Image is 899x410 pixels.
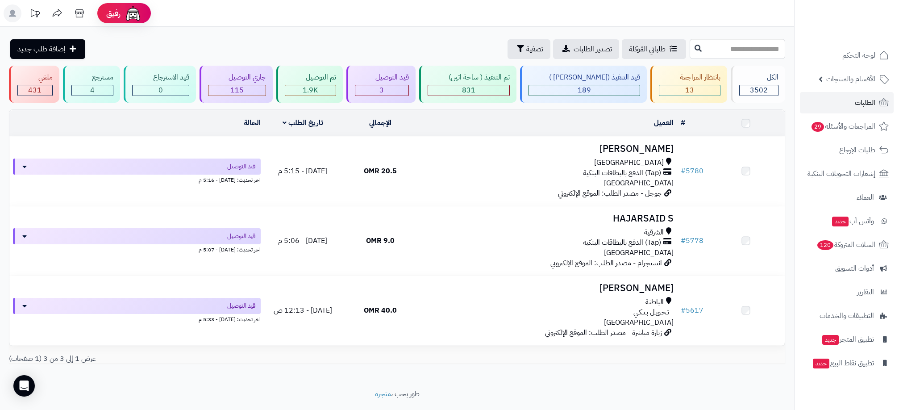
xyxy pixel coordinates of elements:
[604,317,674,328] span: [GEOGRAPHIC_DATA]
[17,72,53,83] div: ملغي
[681,235,703,246] a: #5778
[72,85,113,96] div: 4
[681,166,703,176] a: #5780
[800,92,894,113] a: الطلبات
[518,66,649,103] a: قيد التنفيذ ([PERSON_NAME] ) 189
[24,4,46,25] a: تحديثات المنصة
[857,286,874,298] span: التقارير
[423,213,674,224] h3: HAJARSAID S
[800,329,894,350] a: تطبيق المتجرجديد
[812,122,824,132] span: 29
[800,281,894,303] a: التقارير
[417,66,518,103] a: تم التنفيذ ( ساحة اتين) 831
[681,117,685,128] a: #
[622,39,686,59] a: طلباتي المُوكلة
[106,8,121,19] span: رفيق
[508,39,550,59] button: تصفية
[832,217,849,226] span: جديد
[594,158,664,168] span: [GEOGRAPHIC_DATA]
[274,305,332,316] span: [DATE] - 12:13 ص
[227,162,255,171] span: قيد التوصيل
[61,66,122,103] a: مسترجع 4
[857,191,874,204] span: العملاء
[583,168,661,178] span: (Tap) الدفع بالبطاقات البنكية
[364,166,397,176] span: 20.5 OMR
[681,235,686,246] span: #
[800,116,894,137] a: المراجعات والأسئلة29
[230,85,244,96] span: 115
[345,66,418,103] a: قيد التوصيل 3
[529,72,641,83] div: قيد التنفيذ ([PERSON_NAME] )
[800,352,894,374] a: تطبيق نقاط البيعجديد
[278,235,327,246] span: [DATE] - 5:06 م
[800,234,894,255] a: السلات المتروكة120
[428,72,510,83] div: تم التنفيذ ( ساحة اتين)
[604,247,674,258] span: [GEOGRAPHIC_DATA]
[124,4,142,22] img: ai-face.png
[303,85,318,96] span: 1.9K
[839,144,875,156] span: طلبات الإرجاع
[583,238,661,248] span: (Tap) الدفع بالبطاقات البنكية
[227,232,255,241] span: قيد التوصيل
[644,227,664,238] span: الشرقية
[285,72,336,83] div: تم التوصيل
[379,85,384,96] span: 3
[7,66,61,103] a: ملغي 431
[208,85,266,96] div: 115
[208,72,266,83] div: جاري التوصيل
[831,215,874,227] span: وآتس آب
[604,178,674,188] span: [GEOGRAPHIC_DATA]
[629,44,666,54] span: طلباتي المُوكلة
[355,72,409,83] div: قيد التوصيل
[681,305,703,316] a: #5617
[685,85,694,96] span: 13
[633,307,669,318] span: تـحـويـل بـنـكـي
[227,301,255,310] span: قيد التوصيل
[800,258,894,279] a: أدوات التسويق
[645,297,664,307] span: الباطنة
[71,72,114,83] div: مسترجع
[800,305,894,326] a: التطبيقات والخدمات
[355,85,409,96] div: 3
[13,175,261,184] div: اخر تحديث: [DATE] - 5:16 م
[133,85,189,96] div: 0
[800,139,894,161] a: طلبات الإرجاع
[375,389,391,399] a: متجرة
[158,85,163,96] span: 0
[122,66,198,103] a: قيد الاسترجاع 0
[750,85,768,96] span: 3502
[364,305,397,316] span: 40.0 OMR
[462,85,475,96] span: 831
[855,96,875,109] span: الطلبات
[729,66,787,103] a: الكل3502
[800,45,894,66] a: لوحة التحكم
[807,167,875,180] span: إشعارات التحويلات البنكية
[822,335,839,345] span: جديد
[17,44,66,54] span: إضافة طلب جديد
[558,188,662,199] span: جوجل - مصدر الطلب: الموقع الإلكتروني
[578,85,591,96] span: 189
[423,283,674,293] h3: [PERSON_NAME]
[283,117,323,128] a: تاريخ الطلب
[244,117,261,128] a: الحالة
[800,210,894,232] a: وآتس آبجديد
[681,166,686,176] span: #
[659,72,720,83] div: بانتظار المراجعة
[817,240,833,250] span: 120
[800,187,894,208] a: العملاء
[545,327,662,338] span: زيارة مباشرة - مصدر الطلب: الموقع الإلكتروني
[428,85,509,96] div: 831
[90,85,95,96] span: 4
[811,120,875,133] span: المراجعات والأسئلة
[529,85,640,96] div: 189
[550,258,662,268] span: انستجرام - مصدر الطلب: الموقع الإلكتروني
[800,163,894,184] a: إشعارات التحويلات البنكية
[13,314,261,323] div: اخر تحديث: [DATE] - 5:33 م
[813,359,829,368] span: جديد
[423,144,674,154] h3: [PERSON_NAME]
[2,354,397,364] div: عرض 1 إلى 3 من 3 (1 صفحات)
[553,39,619,59] a: تصدير الطلبات
[816,238,875,251] span: السلات المتروكة
[826,73,875,85] span: الأقسام والمنتجات
[812,357,874,369] span: تطبيق نقاط البيع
